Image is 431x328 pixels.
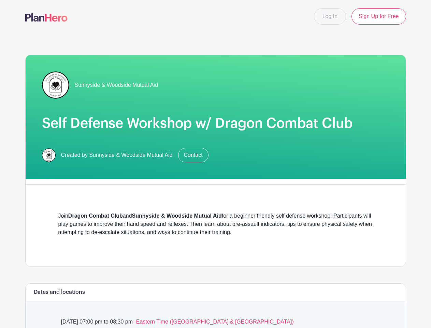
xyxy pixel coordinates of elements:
strong: Sunnyside & Woodside Mutual Aid [132,213,222,219]
strong: Dragon Combat Club [68,213,123,219]
span: Sunnyside & Woodside Mutual Aid [75,81,158,89]
img: logo-507f7623f17ff9eddc593b1ce0a138ce2505c220e1c5a4e2b4648c50719b7d32.svg [25,13,68,22]
p: [DATE] 07:00 pm to 08:30 pm [58,318,373,326]
div: Join and for a beginner friendly self defense workshop! Participants will play games to improve t... [58,212,373,245]
span: Created by Sunnyside & Woodside Mutual Aid [61,151,173,159]
a: Sign Up for Free [351,8,406,25]
img: 256.png [42,148,56,162]
h1: Self Defense Workshop w/ Dragon Combat Club [42,115,389,132]
img: 256.png [42,71,69,99]
span: - Eastern Time ([GEOGRAPHIC_DATA] & [GEOGRAPHIC_DATA]) [133,319,294,325]
a: Contact [178,148,209,162]
h6: Dates and locations [34,289,85,296]
a: Log In [314,8,346,25]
